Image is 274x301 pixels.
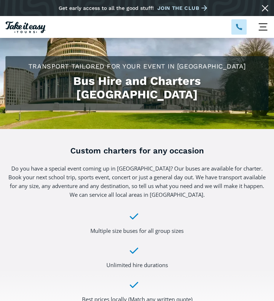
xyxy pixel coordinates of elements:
div: Unlimited hire durations [106,261,168,269]
h2: Transport tailored for your event in [GEOGRAPHIC_DATA] [11,62,263,71]
a: Join the club [157,4,210,12]
p: Do you have a special event coming up in [GEOGRAPHIC_DATA]? Our buses are available for charter. ... [5,164,269,199]
div: menu [252,16,274,38]
div: Multiple size buses for all group sizes [90,226,184,235]
a: Homepage [5,20,46,33]
img: Take it easy Tours logo [5,21,46,33]
h3: Custom charters for any occasion [5,145,269,157]
h1: Bus Hire and Charters [GEOGRAPHIC_DATA] [11,74,263,101]
div: Get early access to all the good stuff! [59,5,154,11]
a: Close message [260,3,270,13]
